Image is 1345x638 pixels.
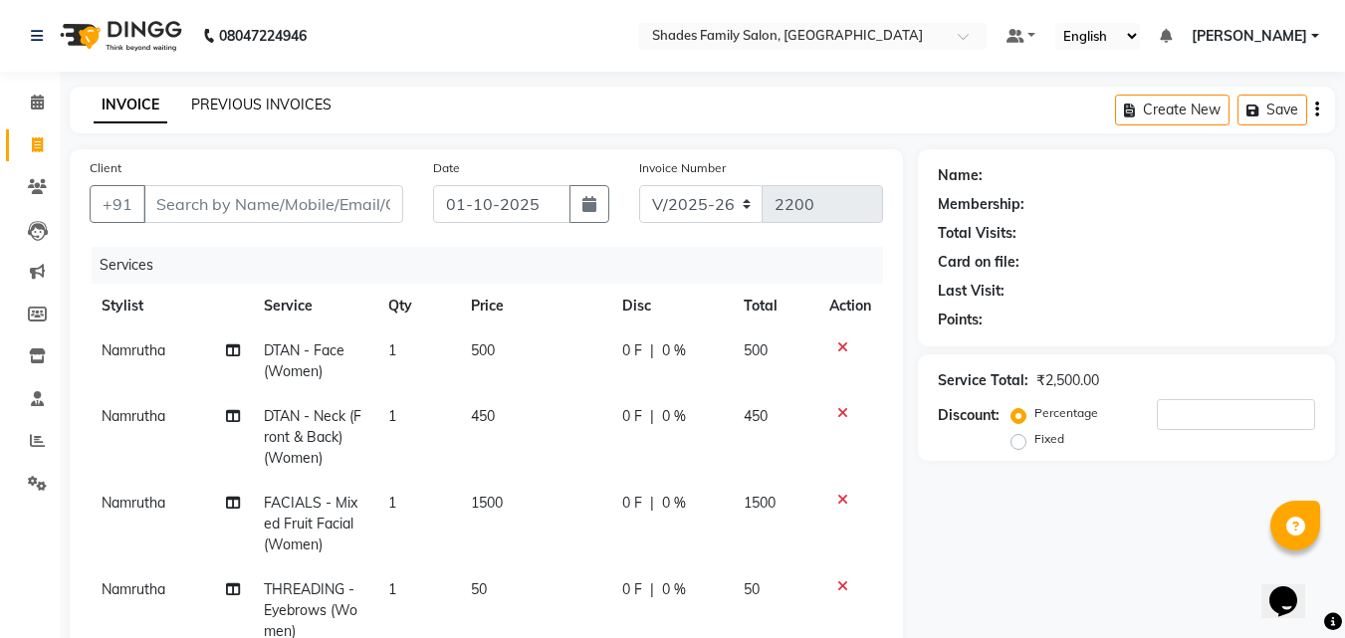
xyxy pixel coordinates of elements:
span: 0 F [622,493,642,514]
span: DTAN - Neck (Front & Back) (Women) [264,407,361,467]
div: Total Visits: [938,223,1016,244]
span: 1 [388,341,396,359]
div: Card on file: [938,252,1019,273]
th: Action [817,284,883,328]
th: Qty [376,284,459,328]
div: Name: [938,165,983,186]
span: 50 [744,580,760,598]
span: 0 % [662,340,686,361]
button: Save [1237,95,1307,125]
span: 1500 [471,494,503,512]
div: Membership: [938,194,1024,215]
div: Service Total: [938,370,1028,391]
span: [PERSON_NAME] [1192,26,1307,47]
div: Points: [938,310,983,330]
th: Price [459,284,611,328]
span: 450 [744,407,768,425]
span: 0 % [662,579,686,600]
span: 0 % [662,406,686,427]
th: Total [732,284,817,328]
span: Namrutha [102,494,165,512]
span: Namrutha [102,407,165,425]
a: PREVIOUS INVOICES [191,96,332,113]
label: Client [90,159,121,177]
span: 1 [388,407,396,425]
span: 50 [471,580,487,598]
label: Invoice Number [639,159,726,177]
button: +91 [90,185,145,223]
span: 1 [388,580,396,598]
a: INVOICE [94,88,167,123]
span: 1 [388,494,396,512]
iframe: chat widget [1261,558,1325,618]
span: | [650,493,654,514]
span: 450 [471,407,495,425]
label: Fixed [1034,430,1064,448]
label: Percentage [1034,404,1098,422]
label: Date [433,159,460,177]
span: 500 [471,341,495,359]
th: Disc [610,284,732,328]
button: Create New [1115,95,1230,125]
span: | [650,579,654,600]
span: | [650,406,654,427]
th: Service [252,284,376,328]
span: DTAN - Face (Women) [264,341,344,380]
div: Services [92,247,898,284]
b: 08047224946 [219,8,307,64]
span: | [650,340,654,361]
span: 0 F [622,340,642,361]
span: 0 % [662,493,686,514]
span: Namrutha [102,341,165,359]
span: FACIALS - Mixed Fruit Facial (Women) [264,494,357,553]
th: Stylist [90,284,252,328]
span: 1500 [744,494,776,512]
span: 0 F [622,406,642,427]
div: Last Visit: [938,281,1005,302]
span: 0 F [622,579,642,600]
img: logo [51,8,187,64]
span: Namrutha [102,580,165,598]
span: 500 [744,341,768,359]
div: ₹2,500.00 [1036,370,1099,391]
input: Search by Name/Mobile/Email/Code [143,185,403,223]
div: Discount: [938,405,1000,426]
